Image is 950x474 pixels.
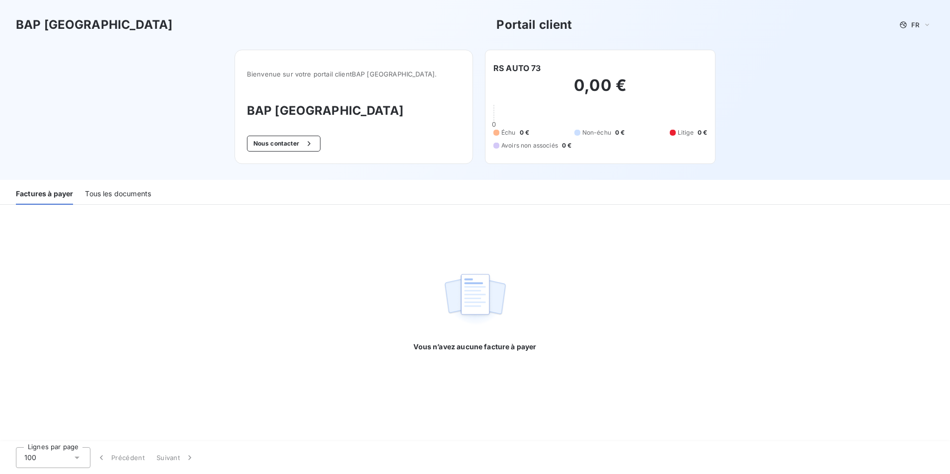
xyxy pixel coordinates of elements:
button: Nous contacter [247,136,320,152]
span: 0 € [562,141,571,150]
button: Suivant [151,447,201,468]
span: 100 [24,453,36,463]
span: Vous n’avez aucune facture à payer [413,342,536,352]
span: Échu [501,128,516,137]
img: empty state [443,268,507,330]
button: Précédent [90,447,151,468]
h6: RS AUTO 73 [493,62,541,74]
h3: BAP [GEOGRAPHIC_DATA] [247,102,461,120]
span: 0 [492,120,496,128]
span: Bienvenue sur votre portail client BAP [GEOGRAPHIC_DATA] . [247,70,461,78]
span: FR [911,21,919,29]
div: Factures à payer [16,184,73,205]
span: Litige [678,128,694,137]
h2: 0,00 € [493,76,707,105]
span: Non-échu [582,128,611,137]
span: 0 € [698,128,707,137]
span: 0 € [520,128,529,137]
h3: Portail client [496,16,572,34]
span: 0 € [615,128,625,137]
h3: BAP [GEOGRAPHIC_DATA] [16,16,172,34]
span: Avoirs non associés [501,141,558,150]
div: Tous les documents [85,184,151,205]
